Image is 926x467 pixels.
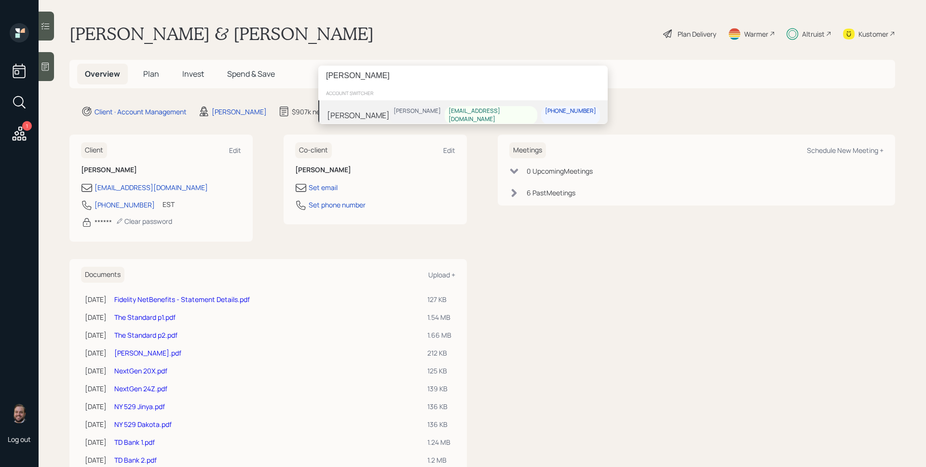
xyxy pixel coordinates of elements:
div: [PERSON_NAME] [394,107,441,115]
input: Type a command or search… [318,66,608,86]
div: [EMAIL_ADDRESS][DOMAIN_NAME] [449,107,533,124]
div: [PHONE_NUMBER] [545,107,596,115]
div: account switcher [318,86,608,100]
div: [PERSON_NAME] [327,109,390,121]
